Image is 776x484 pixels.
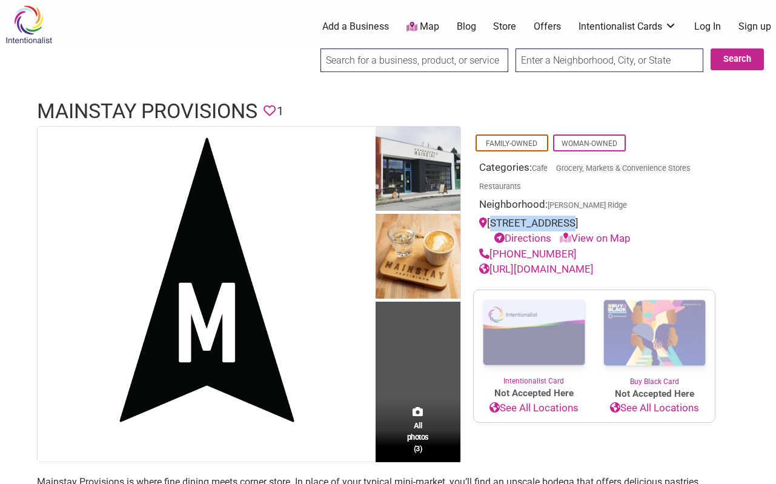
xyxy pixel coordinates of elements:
div: Categories: [479,160,709,197]
a: [PHONE_NUMBER] [479,248,577,260]
a: Buy Black Card [594,290,715,387]
input: Search for a business, product, or service [320,48,508,72]
button: Search [711,48,764,70]
a: Store [493,20,516,33]
span: All photos (3) [407,420,429,454]
input: Enter a Neighborhood, City, or State [516,48,703,72]
a: Cafe [532,164,548,173]
a: Offers [534,20,561,33]
img: Intentionalist Card [474,290,594,376]
a: Intentionalist Card [474,290,594,386]
a: Map [406,20,439,34]
a: Directions [494,232,551,244]
a: Add a Business [322,20,389,33]
span: Not Accepted Here [594,387,715,401]
a: Intentionalist Cards [579,20,677,33]
a: See All Locations [474,400,594,416]
span: Not Accepted Here [474,386,594,400]
div: Neighborhood: [479,197,709,216]
a: View on Map [560,232,631,244]
a: Blog [457,20,476,33]
span: [PERSON_NAME] Ridge [548,202,627,210]
a: See All Locations [594,400,715,416]
a: Log In [694,20,721,33]
img: Buy Black Card [594,290,715,376]
h1: Mainstay Provisions [37,97,257,126]
div: [STREET_ADDRESS] [479,216,709,247]
a: [URL][DOMAIN_NAME] [479,263,594,275]
a: Sign up [738,20,771,33]
a: Restaurants [479,182,521,191]
span: 1 [277,102,284,121]
a: Woman-Owned [562,139,617,148]
a: Family-Owned [486,139,537,148]
a: Grocery, Markets & Convenience Stores [556,164,691,173]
